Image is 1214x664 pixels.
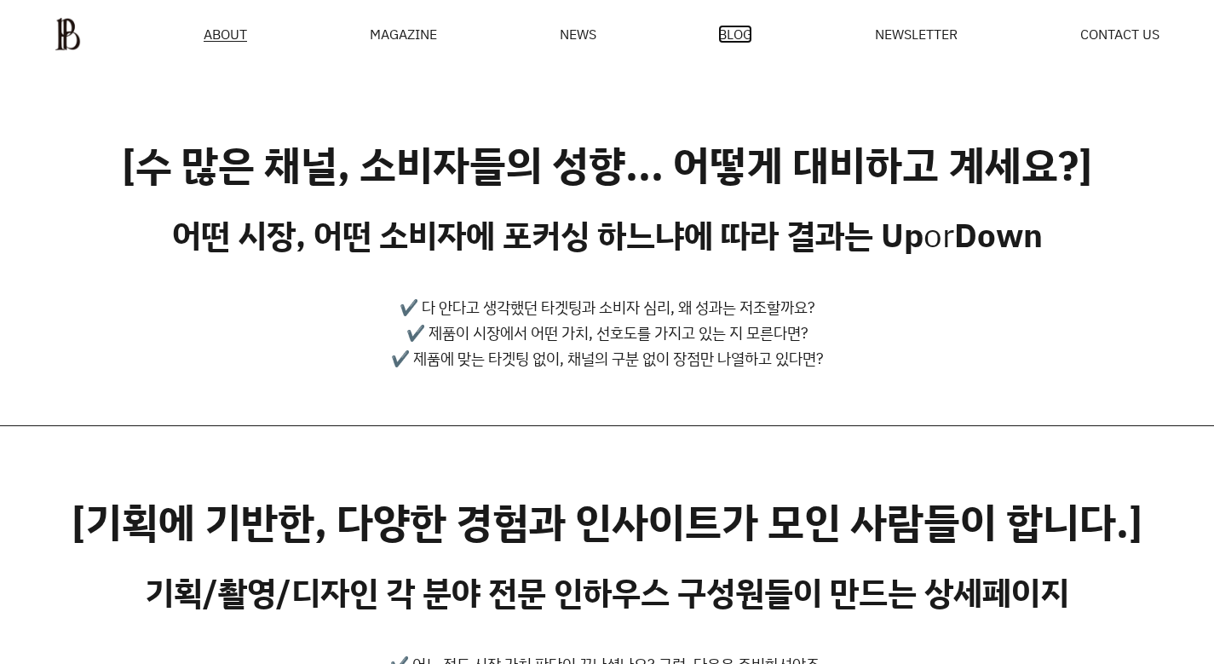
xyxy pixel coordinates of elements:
h2: [기획에 기반한, 다양한 경험과 인사이트가 모인 사람들이 합니다.] [72,498,1142,547]
h2: [수 많은 채널, 소비자들의 성향... 어떻게 대비하고 계세요?] [122,141,1092,190]
span: ABOUT [204,27,247,41]
img: ba379d5522eb3.png [55,17,81,51]
h3: 기획/촬영/디자인 각 분야 전문 인하우스 구성원들이 만드는 상세페이지 [145,573,1069,612]
a: NEWSLETTER [875,27,958,41]
span: or [923,213,954,257]
a: NEWS [560,27,596,41]
h3: 어떤 시장, 어떤 소비자에 포커싱 하느냐에 따라 결과는 Up Down [172,216,1043,255]
p: ✔️ 다 안다고 생각했던 타겟팅과 소비자 심리, 왜 성과는 저조할까요? ✔️ 제품이 시장에서 어떤 가치, 선호도를 가지고 있는 지 모른다면? ✔️ 제품에 맞는 타겟팅 없이, ... [391,294,824,371]
div: MAGAZINE [370,27,437,41]
a: ABOUT [204,27,247,42]
a: CONTACT US [1080,27,1159,41]
a: BLOG [718,27,752,41]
